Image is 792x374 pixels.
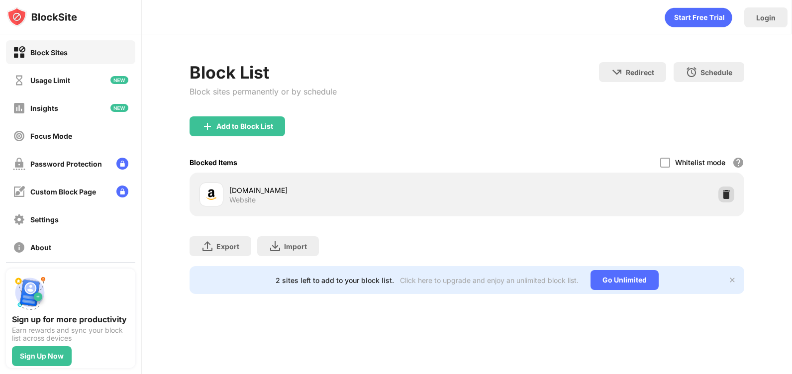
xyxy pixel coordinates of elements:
[30,76,70,85] div: Usage Limit
[728,276,736,284] img: x-button.svg
[12,314,129,324] div: Sign up for more productivity
[13,130,25,142] img: focus-off.svg
[110,76,128,84] img: new-icon.svg
[20,352,64,360] div: Sign Up Now
[190,87,337,96] div: Block sites permanently or by schedule
[216,122,273,130] div: Add to Block List
[665,7,732,27] div: animation
[110,104,128,112] img: new-icon.svg
[190,62,337,83] div: Block List
[588,10,782,145] iframe: Sign in with Google Dialog
[30,187,96,196] div: Custom Block Page
[116,186,128,197] img: lock-menu.svg
[30,48,68,57] div: Block Sites
[30,132,72,140] div: Focus Mode
[12,275,48,310] img: push-signup.svg
[216,242,239,251] div: Export
[13,213,25,226] img: settings-off.svg
[205,188,217,200] img: favicons
[284,242,307,251] div: Import
[30,243,51,252] div: About
[13,241,25,254] img: about-off.svg
[30,215,59,224] div: Settings
[229,195,256,204] div: Website
[229,185,467,195] div: [DOMAIN_NAME]
[7,7,77,27] img: logo-blocksite.svg
[12,326,129,342] div: Earn rewards and sync your block list across devices
[190,158,237,167] div: Blocked Items
[30,160,102,168] div: Password Protection
[675,158,725,167] div: Whitelist mode
[13,186,25,198] img: customize-block-page-off.svg
[30,104,58,112] div: Insights
[13,74,25,87] img: time-usage-off.svg
[13,102,25,114] img: insights-off.svg
[400,276,579,284] div: Click here to upgrade and enjoy an unlimited block list.
[13,158,25,170] img: password-protection-off.svg
[116,158,128,170] img: lock-menu.svg
[276,276,394,284] div: 2 sites left to add to your block list.
[591,270,659,290] div: Go Unlimited
[13,46,25,59] img: block-on.svg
